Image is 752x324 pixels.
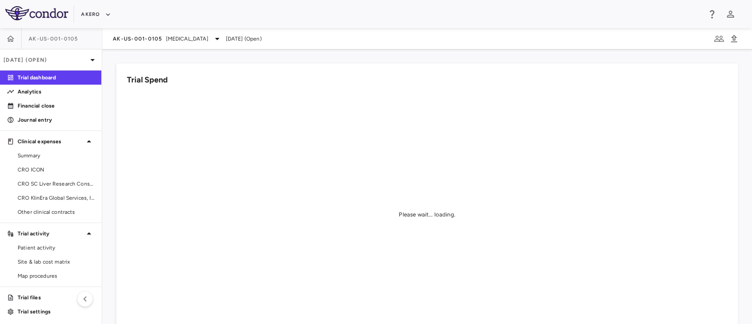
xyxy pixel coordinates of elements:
p: Trial activity [18,230,84,238]
h6: Trial Spend [127,74,168,86]
span: Other clinical contracts [18,208,94,216]
span: CRO ICON [18,166,94,174]
p: Analytics [18,88,94,96]
span: AK-US-001-0105 [29,35,78,42]
p: Trial files [18,294,94,302]
span: [DATE] (Open) [226,35,262,43]
span: CRO KlinEra Global Services, Inc [18,194,94,202]
p: Clinical expenses [18,138,84,145]
span: Map procedures [18,272,94,280]
p: Trial settings [18,308,94,316]
p: Journal entry [18,116,94,124]
span: CRO SC Liver Research Consortium LLC [18,180,94,188]
span: Summary [18,152,94,160]
img: logo-full-SnFGN8VE.png [5,6,68,20]
span: Site & lab cost matrix [18,258,94,266]
p: Trial dashboard [18,74,94,82]
span: Patient activity [18,244,94,252]
p: [DATE] (Open) [4,56,87,64]
span: AK-US-001-0105 [113,35,163,42]
button: Akero [81,7,111,22]
span: [MEDICAL_DATA] [166,35,208,43]
div: Please wait... loading. [399,211,455,219]
p: Financial close [18,102,94,110]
